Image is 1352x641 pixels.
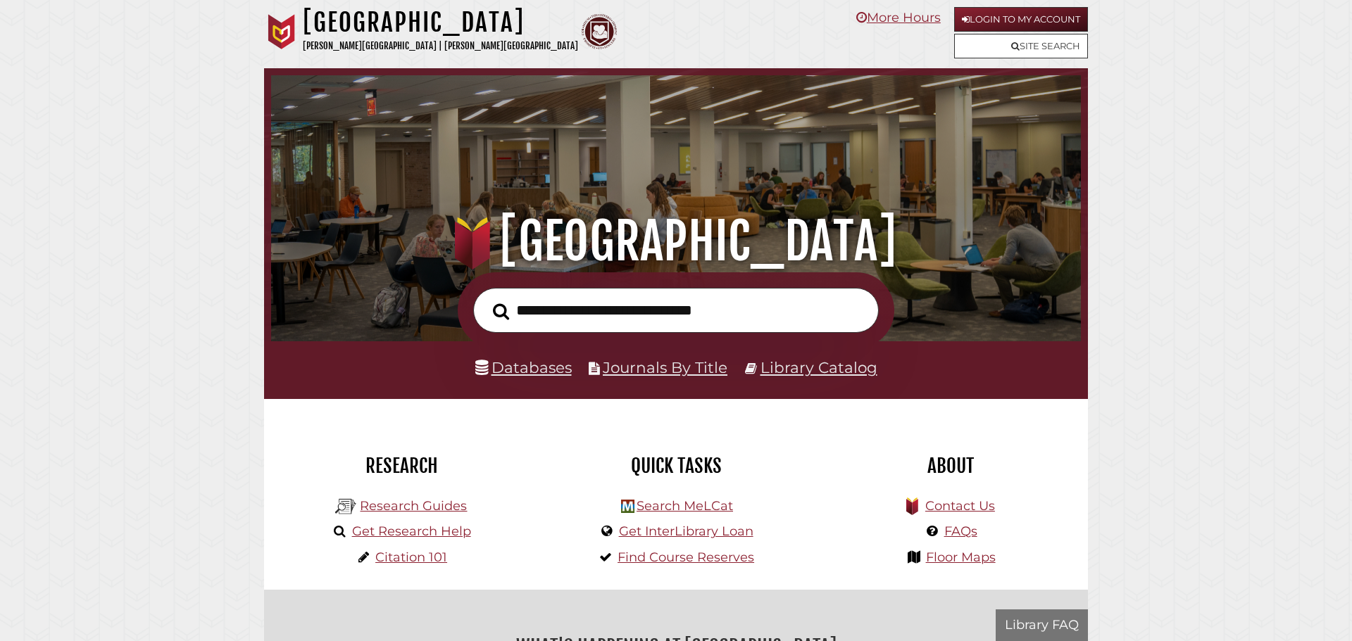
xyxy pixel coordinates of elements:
h2: About [824,454,1077,478]
a: Get InterLibrary Loan [619,523,753,539]
a: Research Guides [360,498,467,514]
h1: [GEOGRAPHIC_DATA] [303,7,578,38]
a: Find Course Reserves [618,550,754,565]
img: Calvin Theological Seminary [582,14,617,49]
h1: [GEOGRAPHIC_DATA] [292,210,1060,272]
a: Get Research Help [352,523,471,539]
a: Databases [475,358,572,376]
a: Site Search [954,34,1088,58]
a: Journals By Title [603,358,727,376]
img: Calvin University [264,14,299,49]
i: Search [493,303,509,320]
a: Search MeLCat [637,498,733,514]
p: [PERSON_NAME][GEOGRAPHIC_DATA] | [PERSON_NAME][GEOGRAPHIC_DATA] [303,38,578,54]
a: Citation 101 [375,550,447,565]
img: Hekman Library Logo [335,496,356,517]
a: Library Catalog [760,358,877,376]
button: Search [486,299,516,324]
a: FAQs [944,523,977,539]
img: Hekman Library Logo [621,500,634,513]
a: Contact Us [925,498,995,514]
a: Floor Maps [926,550,996,565]
a: More Hours [856,10,941,25]
a: Login to My Account [954,7,1088,32]
h2: Quick Tasks [549,454,803,478]
h2: Research [275,454,528,478]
